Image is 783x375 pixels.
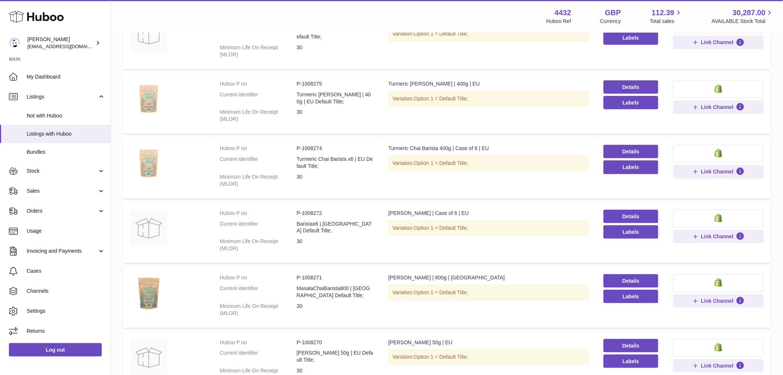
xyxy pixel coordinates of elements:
[27,36,94,50] div: [PERSON_NAME]
[297,303,374,317] dd: 30
[27,288,105,295] span: Channels
[715,149,722,157] img: shopify-small.png
[27,187,97,195] span: Sales
[27,167,97,175] span: Stock
[389,145,589,152] div: Turmeric Chai Barista 400g | Case of 6 | EU
[701,168,734,175] span: Link Channel
[600,18,621,25] div: Currency
[27,228,105,235] span: Usage
[297,274,374,281] dd: P-1008271
[389,339,589,346] div: [PERSON_NAME] 50g | EU
[715,278,722,287] img: shopify-small.png
[220,44,297,58] dt: Minimum Life On Receipt (MLOR)
[712,8,774,25] a: 30,287.00 AVAILABLE Stock Total
[297,44,374,58] dd: 30
[27,73,105,80] span: My Dashboard
[130,274,167,311] img: Masala Chai Barista | 800g | EU
[604,210,659,223] a: Details
[220,274,297,281] dt: Huboo P no
[604,339,659,352] a: Details
[27,43,109,49] span: [EMAIL_ADDRESS][DOMAIN_NAME]
[389,156,589,171] div: Variation:
[389,210,589,217] div: [PERSON_NAME] | Case of 6 | EU
[27,149,105,156] span: Bundles
[604,274,659,288] a: Details
[27,130,105,137] span: Listings with Huboo
[414,96,468,102] span: Option 1 = Default Title;
[297,156,374,170] dd: Turmeric Chai Barista x6 | EU Default Title;
[130,80,167,117] img: Turmeric Chai Barista | 400g | EU
[27,308,105,315] span: Settings
[297,145,374,152] dd: P-1008274
[220,220,297,235] dt: Current identifier
[297,238,374,252] dd: 30
[715,343,722,352] img: shopify-small.png
[701,39,734,46] span: Link Channel
[297,349,374,364] dd: [PERSON_NAME] 50g | EU Default Title;
[297,91,374,105] dd: Turmeric [PERSON_NAME] | 400g | EU Default Title;
[389,80,589,87] div: Turmeric [PERSON_NAME] | 400g | EU
[297,80,374,87] dd: P-1008275
[27,268,105,275] span: Cases
[27,208,97,215] span: Orders
[673,230,764,243] button: Link Channel
[673,100,764,114] button: Link Channel
[389,274,589,281] div: [PERSON_NAME] | 800g | [GEOGRAPHIC_DATA]
[220,156,297,170] dt: Current identifier
[701,298,734,304] span: Link Channel
[389,26,589,42] div: Variation:
[27,248,97,255] span: Invoicing and Payments
[130,16,167,53] img: Turmeric Chai Barista | Sample 50g | EU
[604,290,659,303] button: Labels
[297,285,374,299] dd: MasalaChaiBarista800 | [GEOGRAPHIC_DATA] Default Title;
[650,18,683,25] span: Total sales
[604,225,659,239] button: Labels
[297,210,374,217] dd: P-1008272
[652,8,674,18] span: 112.39
[220,91,297,105] dt: Current identifier
[220,145,297,152] dt: Huboo P no
[220,303,297,317] dt: Minimum Life On Receipt (MLOR)
[297,109,374,123] dd: 30
[389,349,589,365] div: Variation:
[715,84,722,93] img: shopify-small.png
[297,339,374,346] dd: P-1008270
[389,220,589,236] div: Variation:
[701,362,734,369] span: Link Channel
[220,173,297,187] dt: Minimum Life On Receipt (MLOR)
[414,289,468,295] span: Option 1 = Default Title;
[414,160,468,166] span: Option 1 = Default Title;
[604,145,659,158] a: Details
[220,26,297,40] dt: Current identifier
[673,294,764,308] button: Link Channel
[701,104,734,110] span: Link Channel
[389,91,589,106] div: Variation:
[9,343,102,356] a: Log out
[220,109,297,123] dt: Minimum Life On Receipt (MLOR)
[297,26,374,40] dd: Turmeric Barista Sample | 50g Default Title;
[220,80,297,87] dt: Huboo P no
[220,210,297,217] dt: Huboo P no
[297,220,374,235] dd: Baristax6 | [GEOGRAPHIC_DATA] Default Title;
[604,96,659,109] button: Labels
[715,213,722,222] img: shopify-small.png
[555,8,571,18] strong: 4432
[673,165,764,178] button: Link Channel
[650,8,683,25] a: 112.39 Total sales
[220,238,297,252] dt: Minimum Life On Receipt (MLOR)
[27,112,105,119] span: Not with Huboo
[414,354,468,360] span: Option 1 = Default Title;
[130,210,167,247] img: Masala Chai Barista | Case of 6 | EU
[220,285,297,299] dt: Current identifier
[604,31,659,44] button: Labels
[130,145,167,182] img: Turmeric Chai Barista 400g | Case of 6 | EU
[27,328,105,335] span: Returns
[733,8,766,18] span: 30,287.00
[604,355,659,368] button: Labels
[220,339,297,346] dt: Huboo P no
[604,80,659,94] a: Details
[673,359,764,372] button: Link Channel
[605,8,621,18] strong: GBP
[27,93,97,100] span: Listings
[547,18,571,25] div: Huboo Ref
